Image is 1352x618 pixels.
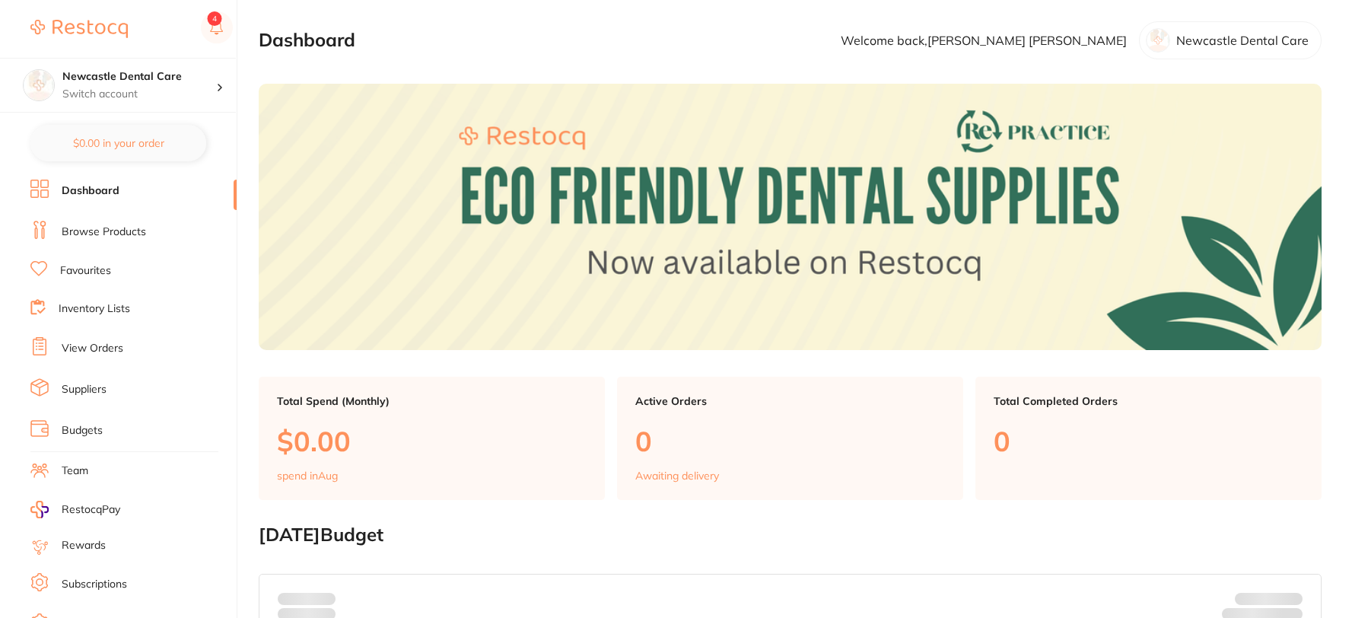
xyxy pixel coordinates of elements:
[62,577,127,592] a: Subscriptions
[635,425,945,457] p: 0
[1176,33,1309,47] p: Newcastle Dental Care
[1273,592,1303,606] strong: $NaN
[309,592,336,606] strong: $0.00
[617,377,963,500] a: Active Orders0Awaiting delivery
[259,30,355,51] h2: Dashboard
[277,470,338,482] p: spend in Aug
[30,20,128,38] img: Restocq Logo
[30,11,128,46] a: Restocq Logo
[62,502,120,518] span: RestocqPay
[994,425,1303,457] p: 0
[24,70,54,100] img: Newcastle Dental Care
[59,301,130,317] a: Inventory Lists
[259,377,605,500] a: Total Spend (Monthly)$0.00spend inAug
[278,593,336,605] p: Spent:
[62,225,146,240] a: Browse Products
[30,501,120,518] a: RestocqPay
[277,425,587,457] p: $0.00
[841,33,1127,47] p: Welcome back, [PERSON_NAME] [PERSON_NAME]
[62,341,123,356] a: View Orders
[62,382,107,397] a: Suppliers
[60,263,111,279] a: Favourites
[62,423,103,438] a: Budgets
[277,395,587,407] p: Total Spend (Monthly)
[62,183,119,199] a: Dashboard
[259,84,1322,349] img: Dashboard
[635,395,945,407] p: Active Orders
[62,87,216,102] p: Switch account
[62,69,216,84] h4: Newcastle Dental Care
[1235,593,1303,605] p: Budget:
[635,470,719,482] p: Awaiting delivery
[62,538,106,553] a: Rewards
[994,395,1303,407] p: Total Completed Orders
[259,524,1322,546] h2: [DATE] Budget
[30,125,206,161] button: $0.00 in your order
[30,501,49,518] img: RestocqPay
[62,463,88,479] a: Team
[975,377,1322,500] a: Total Completed Orders0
